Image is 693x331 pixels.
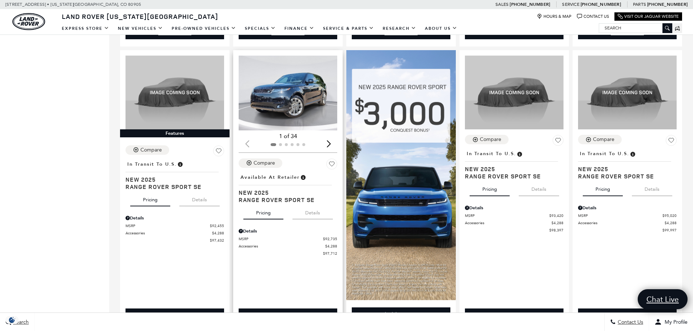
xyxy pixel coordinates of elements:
span: Sales [495,2,509,7]
button: Save Vehicle [326,158,337,172]
a: Hours & Map [537,14,571,19]
div: Compare [140,147,162,153]
div: Pricing Details - Range Rover Sport SE [578,205,677,211]
div: Compare [480,136,501,143]
img: 2025 Land Rover Range Rover Sport SE [465,56,563,129]
span: Service [562,2,579,7]
span: New 2025 [578,165,671,173]
a: MSRP $95,020 [578,213,677,218]
div: undefined - Range Rover Sport SE [578,308,677,321]
a: In Transit to U.S.New 2025Range Rover Sport SE [126,159,224,190]
a: [PHONE_NUMBER] [647,1,688,7]
button: Open user profile menu [649,313,693,331]
button: Compare Vehicle [126,145,169,155]
span: $92,735 [323,236,337,242]
div: undefined - Range Rover Sport SE [239,308,337,321]
span: $92,455 [210,223,224,229]
span: $93,420 [549,213,563,218]
span: Vehicle has shipped from factory of origin. Estimated time of delivery to Retailer is on average ... [629,150,636,158]
a: Start Your Deal [578,308,677,321]
span: Accessories [239,243,325,249]
span: In Transit to U.S. [467,150,516,158]
span: MSRP [126,223,210,229]
span: Contact Us [616,319,643,325]
span: Range Rover Sport SE [239,196,332,203]
a: Accessories $4,288 [578,220,677,226]
a: In Transit to U.S.New 2025Range Rover Sport SE [578,149,677,180]
a: Land Rover [US_STATE][GEOGRAPHIC_DATA] [57,12,223,21]
span: New 2025 [465,165,558,173]
button: pricing tab [583,180,623,196]
button: Save Vehicle [213,145,224,159]
span: Vehicle has shipped from factory of origin. Estimated time of delivery to Retailer is on average ... [177,160,183,168]
input: Search [599,24,672,32]
a: $98,397 [465,227,563,233]
img: Land Rover [12,13,45,30]
a: $97,712 [239,251,337,256]
button: pricing tab [470,180,510,196]
span: Range Rover Sport SE [126,183,219,190]
button: Compare Vehicle [578,135,622,144]
button: Compare Vehicle [239,158,282,168]
img: 2025 Land Rover Range Rover Sport SE [578,56,677,129]
div: Next slide [324,136,334,152]
div: undefined - Range Rover Sport SE [465,308,563,321]
div: Schedule Test Drive [380,311,422,318]
a: MSRP $93,420 [465,213,563,218]
a: Visit Our Jaguar Website [618,14,679,19]
a: New Vehicles [113,22,167,35]
span: Accessories [578,220,665,226]
button: details tab [292,203,333,219]
span: $95,020 [662,213,677,218]
nav: Main Navigation [57,22,462,35]
span: Parts [633,2,646,7]
span: Land Rover [US_STATE][GEOGRAPHIC_DATA] [62,12,218,21]
a: [STREET_ADDRESS] • [US_STATE][GEOGRAPHIC_DATA], CO 80905 [5,2,141,7]
a: Start Your Deal [126,308,224,321]
span: Accessories [126,230,212,236]
span: New 2025 [239,189,332,196]
img: 2025 Land Rover Range Rover Sport SE 1 [239,56,338,130]
a: Contact Us [577,14,609,19]
a: $99,997 [578,227,677,233]
div: Features [120,129,230,137]
button: details tab [632,180,672,196]
a: Accessories $4,288 [239,243,337,249]
span: $98,397 [549,227,563,233]
span: $4,288 [551,220,563,226]
a: MSRP $92,735 [239,236,337,242]
a: Accessories $4,288 [126,230,224,236]
span: Range Rover Sport SE [465,173,558,180]
a: In Transit to U.S.New 2025Range Rover Sport SE [465,149,563,180]
a: Finance [280,22,319,35]
a: About Us [421,22,462,35]
div: Compare [254,160,275,166]
span: $99,997 [662,227,677,233]
div: Schedule Test Drive [352,307,450,321]
a: land-rover [12,13,45,30]
span: MSRP [578,213,662,218]
span: Range Rover Sport SE [578,173,671,180]
span: My Profile [662,319,688,325]
a: Start Your Deal [239,308,337,321]
a: Accessories $4,288 [465,220,563,226]
span: $97,432 [210,238,224,243]
span: Available at Retailer [240,173,300,181]
span: Accessories [465,220,551,226]
div: 1 of 34 [239,132,337,140]
a: MSRP $92,455 [126,223,224,229]
a: Pre-Owned Vehicles [167,22,240,35]
span: MSRP [465,213,549,218]
span: In Transit to U.S. [580,150,629,158]
span: New 2025 [126,176,219,183]
div: undefined - Range Rover Sport SE [126,308,224,321]
a: Available at RetailerNew 2025Range Rover Sport SE [239,172,337,203]
span: $4,288 [665,220,677,226]
a: [PHONE_NUMBER] [510,1,550,7]
span: $97,712 [323,251,337,256]
a: $97,432 [126,238,224,243]
span: MSRP [239,236,323,242]
div: Compare [593,136,614,143]
a: Start Your Deal [465,308,563,321]
span: Chat Live [643,294,682,304]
